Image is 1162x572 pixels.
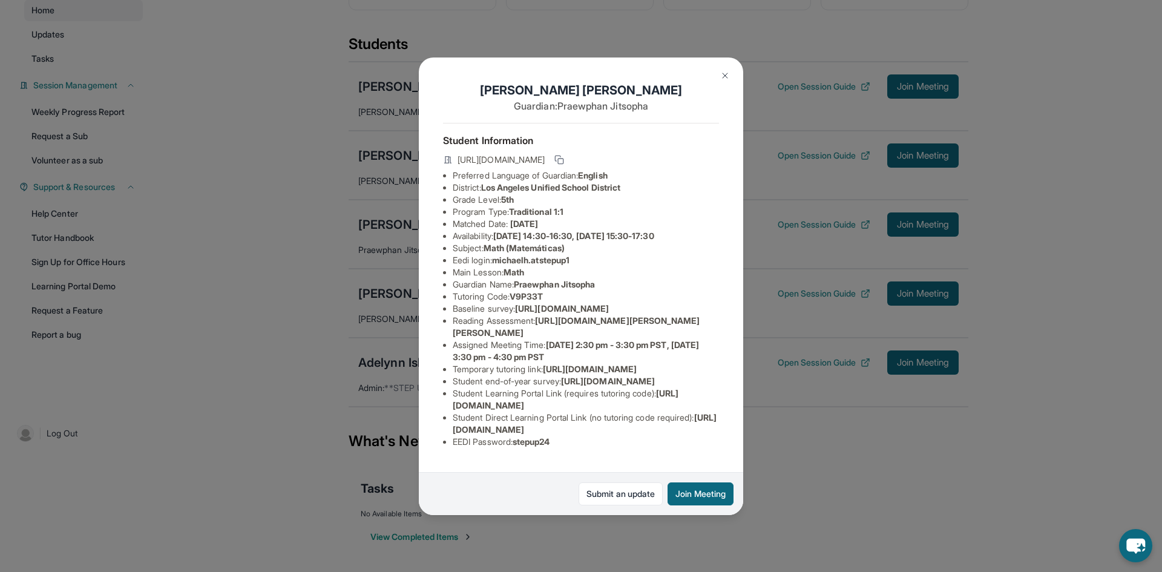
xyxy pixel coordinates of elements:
[453,291,719,303] li: Tutoring Code :
[443,133,719,148] h4: Student Information
[453,206,719,218] li: Program Type:
[453,363,719,375] li: Temporary tutoring link :
[501,194,514,205] span: 5th
[515,303,609,314] span: [URL][DOMAIN_NAME]
[1119,529,1152,562] button: chat-button
[453,303,719,315] li: Baseline survey :
[443,82,719,99] h1: [PERSON_NAME] [PERSON_NAME]
[481,182,620,192] span: Los Angeles Unified School District
[492,255,570,265] span: michaelh.atstepup1
[443,99,719,113] p: Guardian: Praewphan Jitsopha
[510,219,538,229] span: [DATE]
[453,266,719,278] li: Main Lesson :
[453,169,719,182] li: Preferred Language of Guardian:
[453,387,719,412] li: Student Learning Portal Link (requires tutoring code) :
[510,291,543,301] span: V9P33T
[513,436,550,447] span: stepup24
[453,242,719,254] li: Subject :
[453,436,719,448] li: EEDI Password :
[484,243,565,253] span: Math (Matemáticas)
[453,254,719,266] li: Eedi login :
[668,482,734,505] button: Join Meeting
[453,375,719,387] li: Student end-of-year survey :
[458,154,545,166] span: [URL][DOMAIN_NAME]
[579,482,663,505] a: Submit an update
[453,412,719,436] li: Student Direct Learning Portal Link (no tutoring code required) :
[509,206,563,217] span: Traditional 1:1
[543,364,637,374] span: [URL][DOMAIN_NAME]
[453,218,719,230] li: Matched Date:
[493,231,654,241] span: [DATE] 14:30-16:30, [DATE] 15:30-17:30
[453,194,719,206] li: Grade Level:
[453,182,719,194] li: District:
[552,153,566,167] button: Copy link
[514,279,595,289] span: Praewphan Jitsopha
[561,376,655,386] span: [URL][DOMAIN_NAME]
[453,230,719,242] li: Availability:
[453,315,700,338] span: [URL][DOMAIN_NAME][PERSON_NAME][PERSON_NAME]
[453,340,699,362] span: [DATE] 2:30 pm - 3:30 pm PST, [DATE] 3:30 pm - 4:30 pm PST
[578,170,608,180] span: English
[720,71,730,81] img: Close Icon
[453,339,719,363] li: Assigned Meeting Time :
[453,315,719,339] li: Reading Assessment :
[453,278,719,291] li: Guardian Name :
[504,267,524,277] span: Math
